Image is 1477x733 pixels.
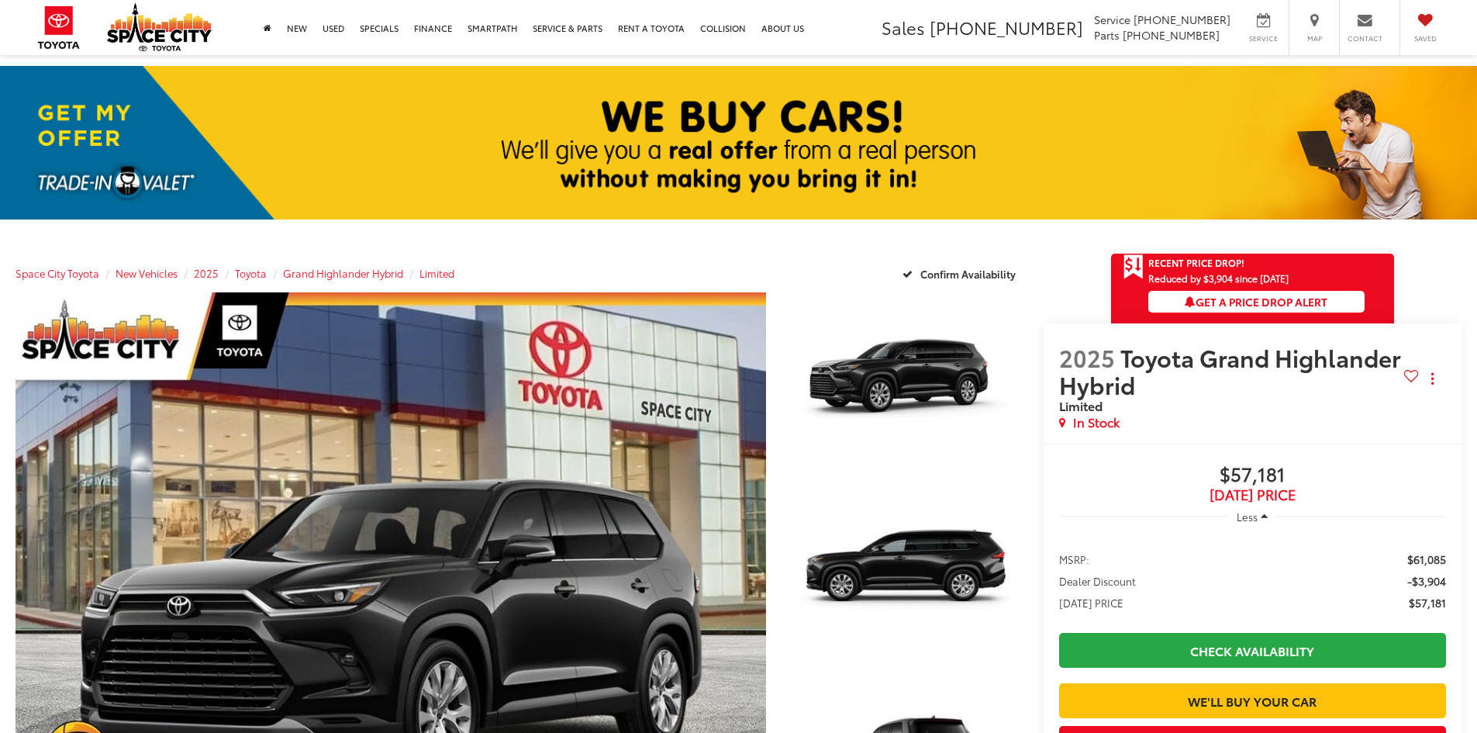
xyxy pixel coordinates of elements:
[1229,503,1275,531] button: Less
[107,3,212,51] img: Space City Toyota
[283,266,403,280] a: Grand Highlander Hybrid
[1059,341,1115,374] span: 2025
[1134,12,1230,27] span: [PHONE_NUMBER]
[1409,595,1446,610] span: $57,181
[235,266,267,280] a: Toyota
[1419,365,1446,392] button: Actions
[780,291,1030,478] img: 2025 Toyota Grand Highlander Hybrid Limited
[1094,12,1130,27] span: Service
[116,266,178,280] a: New Vehicles
[1348,33,1382,43] span: Contact
[783,292,1028,476] a: Expand Photo 1
[1123,254,1144,280] span: Get Price Drop Alert
[1237,510,1258,524] span: Less
[894,260,1028,287] button: Confirm Availability
[1059,551,1089,567] span: MSRP:
[1059,487,1446,503] span: [DATE] Price
[1059,683,1446,718] a: We'll Buy Your Car
[1094,27,1120,43] span: Parts
[1148,273,1365,283] span: Reduced by $3,904 since [DATE]
[194,266,219,280] a: 2025
[920,267,1016,281] span: Confirm Availability
[1059,396,1103,414] span: Limited
[1407,551,1446,567] span: $61,085
[882,15,925,40] span: Sales
[780,483,1030,670] img: 2025 Toyota Grand Highlander Hybrid Limited
[1408,33,1442,43] span: Saved
[1073,413,1120,431] span: In Stock
[1059,464,1446,487] span: $57,181
[1059,595,1123,610] span: [DATE] PRICE
[1059,341,1401,401] span: Toyota Grand Highlander Hybrid
[1431,372,1434,385] span: dropdown dots
[783,485,1028,669] a: Expand Photo 2
[1123,27,1220,43] span: [PHONE_NUMBER]
[1297,33,1331,43] span: Map
[1059,573,1136,589] span: Dealer Discount
[1185,294,1327,309] span: Get a Price Drop Alert
[1059,633,1446,668] a: Check Availability
[930,15,1083,40] span: [PHONE_NUMBER]
[1407,573,1446,589] span: -$3,904
[1111,254,1394,272] a: Get Price Drop Alert Recent Price Drop!
[16,266,99,280] a: Space City Toyota
[1246,33,1281,43] span: Service
[419,266,454,280] a: Limited
[1148,256,1244,269] span: Recent Price Drop!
